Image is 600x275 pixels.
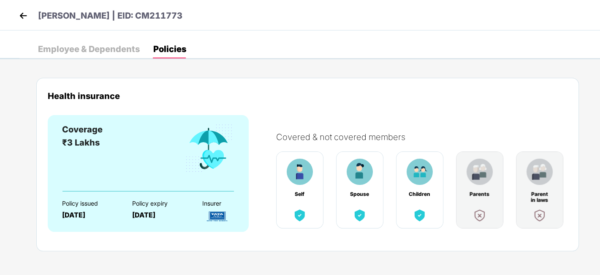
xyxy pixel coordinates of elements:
img: benefitCardImg [287,159,313,185]
img: benefitCardImg [407,159,433,185]
img: benefitCardImg [527,159,553,185]
div: Self [289,191,311,197]
div: Employee & Dependents [38,45,140,53]
div: Parent in laws [529,191,551,197]
div: [DATE] [132,211,187,219]
img: benefitCardImg [352,208,367,223]
img: benefitCardImg [184,123,234,174]
div: Policy expiry [132,200,187,207]
img: benefitCardImg [347,159,373,185]
div: Policy issued [62,200,117,207]
span: ₹3 Lakhs [62,137,100,148]
div: Children [409,191,431,197]
p: [PERSON_NAME] | EID: CM211773 [38,9,182,22]
div: Policies [153,45,186,53]
img: benefitCardImg [292,208,307,223]
img: benefitCardImg [532,208,547,223]
div: Parents [469,191,491,197]
div: Covered & not covered members [276,132,576,142]
div: Insurer [202,200,258,207]
img: InsurerLogo [202,209,232,224]
img: benefitCardImg [467,159,493,185]
img: benefitCardImg [472,208,487,223]
div: Coverage [62,123,103,136]
div: Spouse [349,191,371,197]
div: Health insurance [48,91,567,101]
img: benefitCardImg [412,208,427,223]
img: back [17,9,30,22]
div: [DATE] [62,211,117,219]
